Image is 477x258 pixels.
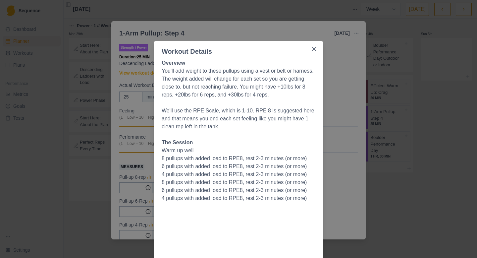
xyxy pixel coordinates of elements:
strong: Overview [162,60,185,66]
p: We'll use the RPE Scale, which is 1-10. RPE 8 is suggested here and that means you end each set f... [162,107,315,131]
button: Close [309,44,319,54]
li: 6 pullups with added load to RPE8, rest 2-3 minutes (or more) [162,162,315,170]
li: 4 pullups with added load to RPE8, rest 2-3 minutes (or more) [162,194,315,202]
li: 4 pullups with added load to RPE8, rest 2-3 minutes (or more) [162,170,315,178]
li: 6 pullups with added load to RPE8, rest 2-3 minutes (or more) [162,186,315,194]
p: Warm up well [162,147,315,155]
p: You'll add weight to these pullups using a vest or belt or harness. The weight added will change ... [162,67,315,99]
header: Workout Details [154,41,323,56]
strong: The Session [162,140,193,145]
li: 8 pullups with added load to RPE8, rest 2-3 minutes (or more) [162,155,315,162]
li: 8 pullups with added load to RPE8, rest 2-3 minutes (or more) [162,178,315,186]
